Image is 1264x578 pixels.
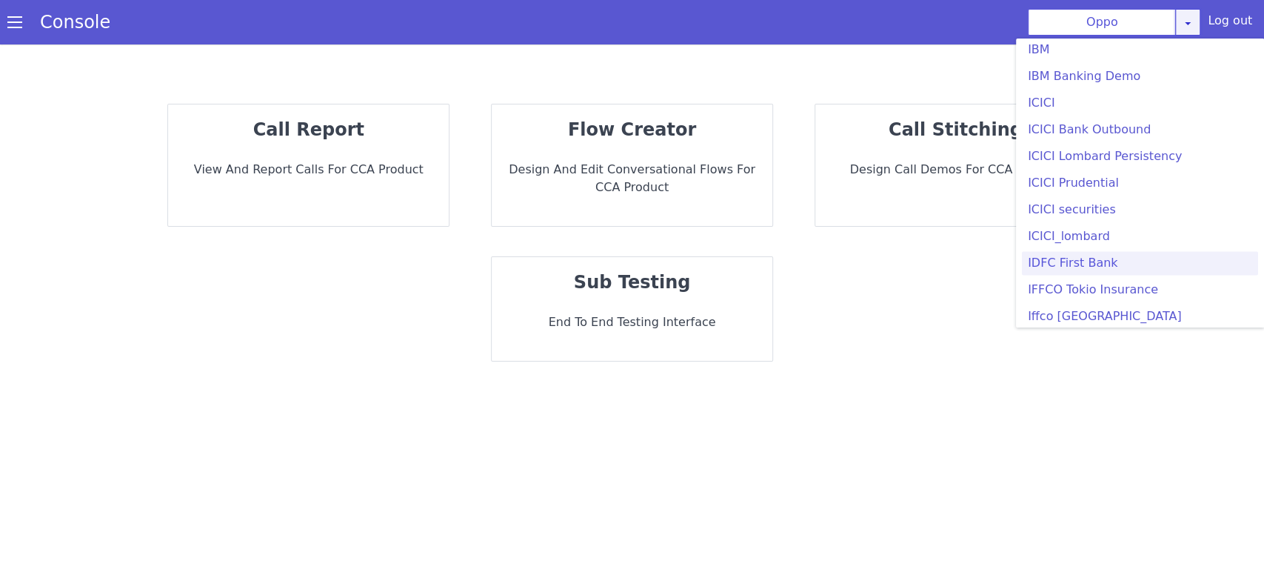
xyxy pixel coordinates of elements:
[1022,144,1258,168] a: ICICI Lombard Persistency
[1208,12,1252,36] div: Log out
[574,272,691,293] strong: sub testing
[1022,225,1258,248] a: ICICI_lombard
[1022,38,1258,62] a: IBM
[1022,118,1258,142] a: ICICI Bank Outbound
[1022,251,1258,275] a: IDFC First Bank
[1022,91,1258,115] a: ICICI
[568,119,696,140] strong: flow creator
[253,119,364,140] strong: call report
[1022,278,1258,302] a: IFFCO Tokio Insurance
[1028,9,1176,36] button: Oppo
[1022,64,1258,88] a: IBM Banking Demo
[504,161,760,196] p: Design and Edit Conversational flows for CCA Product
[22,12,128,33] a: Console
[1022,305,1258,328] a: Iffco [GEOGRAPHIC_DATA]
[827,161,1084,179] p: Design call demos for CCA Product
[889,119,1023,140] strong: call stitching
[504,313,760,331] p: End to End Testing Interface
[1022,198,1258,222] a: ICICI securities
[180,161,437,179] p: View and report calls for CCA Product
[1022,171,1258,195] a: ICICI Prudential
